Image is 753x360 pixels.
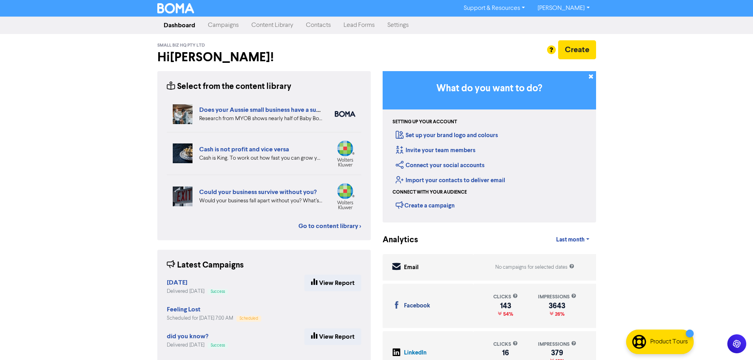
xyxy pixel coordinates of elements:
div: Select from the content library [167,81,291,93]
a: Content Library [245,17,300,33]
div: Analytics [383,234,408,246]
div: No campaigns for selected dates [495,264,574,271]
div: impressions [538,341,576,348]
span: Success [211,343,225,347]
span: Scheduled [240,317,258,320]
a: [PERSON_NAME] [531,2,596,15]
strong: did you know? [167,332,208,340]
a: Settings [381,17,415,33]
span: 54% [502,311,513,317]
a: [DATE] [167,280,187,286]
strong: Feeling Lost [167,305,200,313]
a: Connect your social accounts [396,162,485,169]
a: Does your Aussie small business have a succession plan? [199,106,358,114]
div: Research from MYOB shows nearly half of Baby Boomer business owners are planning to exit in the n... [199,115,323,123]
a: Lead Forms [337,17,381,33]
div: Delivered [DATE] [167,288,228,295]
img: wolterskluwer [335,140,355,167]
a: Contacts [300,17,337,33]
span: Last month [556,236,585,243]
div: Email [404,263,419,272]
a: Invite your team members [396,147,476,154]
a: Campaigns [202,17,245,33]
iframe: Chat Widget [713,322,753,360]
img: BOMA Logo [157,3,194,13]
a: Support & Resources [457,2,531,15]
a: View Report [304,275,361,291]
span: Success [211,290,225,294]
div: clicks [493,293,518,301]
a: Last month [550,232,596,248]
a: Go to content library > [298,221,361,231]
img: boma [335,111,355,117]
div: clicks [493,341,518,348]
div: Latest Campaigns [167,259,244,271]
button: Create [558,40,596,59]
div: Delivered [DATE] [167,341,228,349]
strong: [DATE] [167,279,187,286]
a: Feeling Lost [167,307,200,313]
div: Cash is King. To work out how fast you can grow your business, you need to look at your projected... [199,154,323,162]
div: Setting up your account [393,119,457,126]
a: Could your business survive without you? [199,188,317,196]
div: 143 [493,303,518,309]
div: impressions [538,293,576,301]
img: wolterskluwer [335,183,355,209]
a: View Report [304,328,361,345]
h2: Hi [PERSON_NAME] ! [157,50,371,65]
div: 16 [493,350,518,356]
a: Cash is not profit and vice versa [199,145,289,153]
div: Would your business fall apart without you? What’s your Plan B in case of accident, illness, or j... [199,197,323,205]
a: Dashboard [157,17,202,33]
div: Scheduled for [DATE] 7:00 AM [167,315,261,322]
div: 379 [538,350,576,356]
a: Import your contacts to deliver email [396,177,505,184]
div: Facebook [404,302,430,311]
span: Small Biz HQ Pty Ltd [157,43,205,48]
div: LinkedIn [404,349,427,358]
div: Getting Started in BOMA [383,71,596,222]
h3: What do you want to do? [394,83,584,94]
div: Create a campaign [396,199,455,211]
div: 3643 [538,303,576,309]
a: did you know? [167,334,208,340]
span: 26% [553,311,564,317]
div: Connect with your audience [393,189,467,196]
a: Set up your brand logo and colours [396,132,498,139]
